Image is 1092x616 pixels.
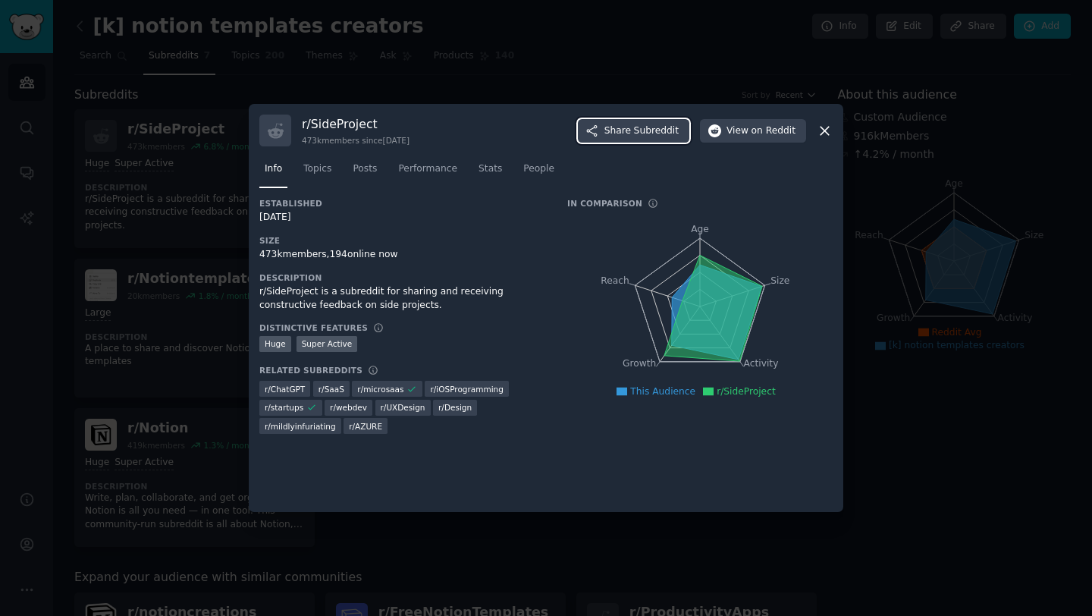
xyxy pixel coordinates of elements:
[691,224,709,234] tspan: Age
[601,275,629,286] tspan: Reach
[567,198,642,209] h3: In Comparison
[302,135,409,146] div: 473k members since [DATE]
[303,162,331,176] span: Topics
[259,248,546,262] div: 473k members, 194 online now
[744,359,779,369] tspan: Activity
[349,421,382,432] span: r/ AZURE
[479,162,502,176] span: Stats
[265,402,303,413] span: r/ startups
[302,116,409,132] h3: r/ SideProject
[259,336,291,352] div: Huge
[752,124,795,138] span: on Reddit
[259,285,546,312] div: r/SideProject is a subreddit for sharing and receiving constructive feedback on side projects.
[259,235,546,246] h3: Size
[259,211,546,225] div: [DATE]
[523,162,554,176] span: People
[398,162,457,176] span: Performance
[357,384,403,394] span: r/ microsaas
[717,386,776,397] span: r/SideProject
[318,384,344,394] span: r/ SaaS
[265,421,336,432] span: r/ mildlyinfuriating
[259,198,546,209] h3: Established
[634,124,679,138] span: Subreddit
[518,157,560,188] a: People
[630,386,695,397] span: This Audience
[265,384,305,394] span: r/ ChatGPT
[393,157,463,188] a: Performance
[259,272,546,283] h3: Description
[700,119,806,143] button: Viewon Reddit
[381,402,425,413] span: r/ UXDesign
[259,365,362,376] h3: Related Subreddits
[430,384,503,394] span: r/ iOSProgramming
[473,157,507,188] a: Stats
[623,359,656,369] tspan: Growth
[265,162,282,176] span: Info
[726,124,795,138] span: View
[438,402,472,413] span: r/ Design
[330,402,367,413] span: r/ webdev
[297,336,358,352] div: Super Active
[259,157,287,188] a: Info
[770,275,789,286] tspan: Size
[353,162,377,176] span: Posts
[347,157,382,188] a: Posts
[298,157,337,188] a: Topics
[259,322,368,333] h3: Distinctive Features
[578,119,689,143] button: ShareSubreddit
[604,124,679,138] span: Share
